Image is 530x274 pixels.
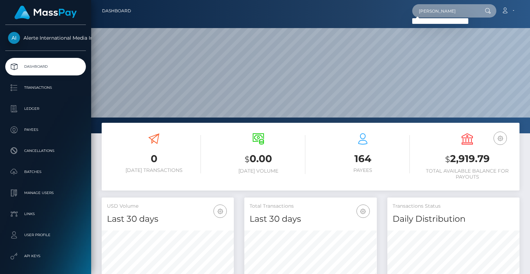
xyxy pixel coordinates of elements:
p: Ledger [8,103,83,114]
h4: Last 30 days [107,213,229,225]
a: Batches [5,163,86,181]
h4: Last 30 days [250,213,371,225]
input: Search... [412,4,478,18]
a: Links [5,205,86,223]
a: Ledger [5,100,86,118]
h6: Payees [316,167,410,173]
span: Alerte International Media Inc. [5,35,86,41]
a: Manage Users [5,184,86,202]
a: Dashboard [102,4,131,18]
a: Dashboard [5,58,86,75]
a: API Keys [5,247,86,265]
h5: Total Transactions [250,203,371,210]
small: $ [445,154,450,164]
p: Manage Users [8,188,83,198]
p: API Keys [8,251,83,261]
h3: 164 [316,152,410,166]
a: User Profile [5,226,86,244]
small: $ [245,154,250,164]
h5: Transactions Status [393,203,514,210]
h3: 0 [107,152,201,166]
a: Cancellations [5,142,86,160]
h4: Daily Distribution [393,213,514,225]
p: Dashboard [8,61,83,72]
h3: 2,919.79 [420,152,514,166]
img: MassPay Logo [14,6,77,19]
p: Links [8,209,83,219]
h6: [DATE] Volume [211,168,305,174]
a: Transactions [5,79,86,96]
h5: USD Volume [107,203,229,210]
p: Transactions [8,82,83,93]
h6: [DATE] Transactions [107,167,201,173]
h3: 0.00 [211,152,305,166]
p: User Profile [8,230,83,240]
p: Payees [8,125,83,135]
p: Cancellations [8,146,83,156]
img: Alerte International Media Inc. [8,32,20,44]
a: Payees [5,121,86,139]
h6: Total Available Balance for Payouts [420,168,514,180]
p: Batches [8,167,83,177]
